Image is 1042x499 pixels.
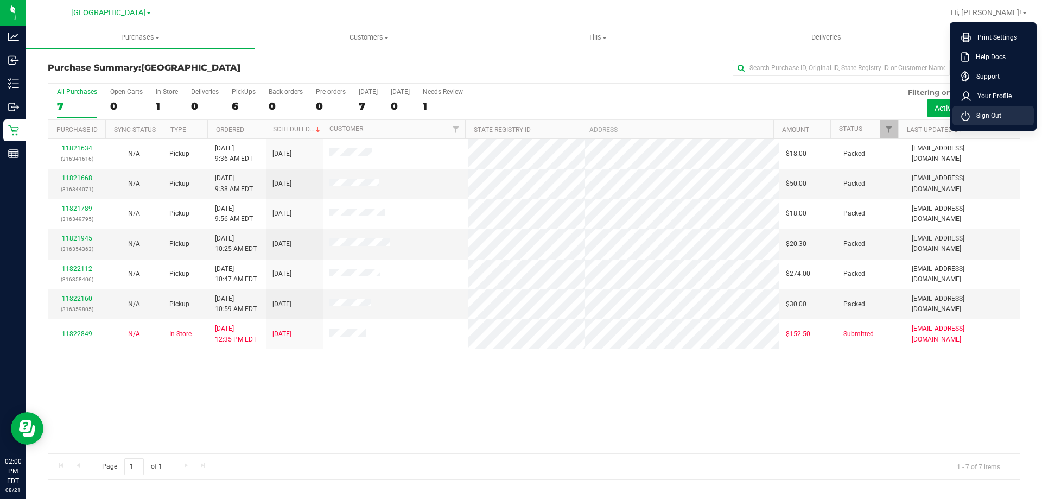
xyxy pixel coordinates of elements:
a: Filter [880,120,898,138]
a: Tills [483,26,711,49]
button: N/A [128,269,140,279]
span: $20.30 [786,239,806,249]
span: Customers [255,33,482,42]
span: Pickup [169,179,189,189]
a: Filter [447,120,465,138]
span: Page of 1 [93,458,171,475]
span: $30.00 [786,299,806,309]
a: Help Docs [961,52,1030,62]
span: [EMAIL_ADDRESS][DOMAIN_NAME] [912,204,1013,224]
a: Purchases [26,26,255,49]
p: (316354363) [55,244,99,254]
div: 0 [191,100,219,112]
span: Tills [484,33,711,42]
span: Packed [843,239,865,249]
span: Packed [843,149,865,159]
inline-svg: Outbound [8,102,19,112]
button: N/A [128,209,140,219]
span: [DATE] [272,299,291,309]
span: Filtering on status: [908,88,979,97]
span: [DATE] [272,179,291,189]
div: Pre-orders [316,88,346,96]
div: Open Carts [110,88,143,96]
div: All Purchases [57,88,97,96]
div: Deliveries [191,88,219,96]
span: Submitted [843,329,874,339]
input: Search Purchase ID, Original ID, State Registry ID or Customer Name... [733,60,950,76]
div: Needs Review [423,88,463,96]
a: Status [839,125,862,132]
button: N/A [128,179,140,189]
a: 11821668 [62,174,92,182]
span: Pickup [169,299,189,309]
a: Scheduled [273,125,322,133]
span: [EMAIL_ADDRESS][DOMAIN_NAME] [912,324,1013,344]
span: Packed [843,269,865,279]
span: Not Applicable [128,300,140,308]
span: $152.50 [786,329,810,339]
a: Type [170,126,186,134]
span: $50.00 [786,179,806,189]
span: [DATE] [272,329,291,339]
iframe: Resource center [11,412,43,445]
span: Packed [843,179,865,189]
span: In-Store [169,329,192,339]
inline-svg: Reports [8,148,19,159]
a: Sync Status [114,126,156,134]
button: Active only [927,99,978,117]
a: Deliveries [712,26,941,49]
span: [DATE] 10:59 AM EDT [215,294,257,314]
div: PickUps [232,88,256,96]
a: 11821789 [62,205,92,212]
span: Pickup [169,149,189,159]
a: Last Updated By [907,126,962,134]
span: [DATE] 12:35 PM EDT [215,324,257,344]
span: Deliveries [797,33,856,42]
p: (316359805) [55,304,99,314]
span: $274.00 [786,269,810,279]
div: 0 [316,100,346,112]
span: 1 - 7 of 7 items [948,458,1009,475]
span: Not Applicable [128,210,140,217]
p: (316341616) [55,154,99,164]
li: Sign Out [952,106,1034,125]
div: [DATE] [391,88,410,96]
inline-svg: Inventory [8,78,19,89]
span: Pickup [169,239,189,249]
button: N/A [128,299,140,309]
span: $18.00 [786,149,806,159]
div: In Store [156,88,178,96]
div: 1 [423,100,463,112]
button: N/A [128,329,140,339]
a: Purchase ID [56,126,98,134]
span: [GEOGRAPHIC_DATA] [141,62,240,73]
span: [EMAIL_ADDRESS][DOMAIN_NAME] [912,294,1013,314]
span: [DATE] [272,269,291,279]
span: [DATE] 10:25 AM EDT [215,233,257,254]
span: Sign Out [970,110,1001,121]
div: Back-orders [269,88,303,96]
a: 11822849 [62,330,92,338]
h3: Purchase Summary: [48,63,372,73]
div: 0 [269,100,303,112]
a: 11821945 [62,235,92,242]
th: Address [581,120,773,139]
div: 7 [57,100,97,112]
inline-svg: Retail [8,125,19,136]
span: [GEOGRAPHIC_DATA] [71,8,145,17]
p: (316349795) [55,214,99,224]
span: [DATE] 9:36 AM EDT [215,143,253,164]
p: (316344071) [55,184,99,194]
span: [DATE] [272,149,291,159]
span: Not Applicable [128,330,140,338]
span: Not Applicable [128,270,140,277]
span: [EMAIL_ADDRESS][DOMAIN_NAME] [912,143,1013,164]
a: 11821634 [62,144,92,152]
inline-svg: Inbound [8,55,19,66]
span: Support [970,71,1000,82]
p: 02:00 PM EDT [5,457,21,486]
a: Amount [782,126,809,134]
span: [EMAIL_ADDRESS][DOMAIN_NAME] [912,173,1013,194]
a: State Registry ID [474,126,531,134]
span: Packed [843,299,865,309]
